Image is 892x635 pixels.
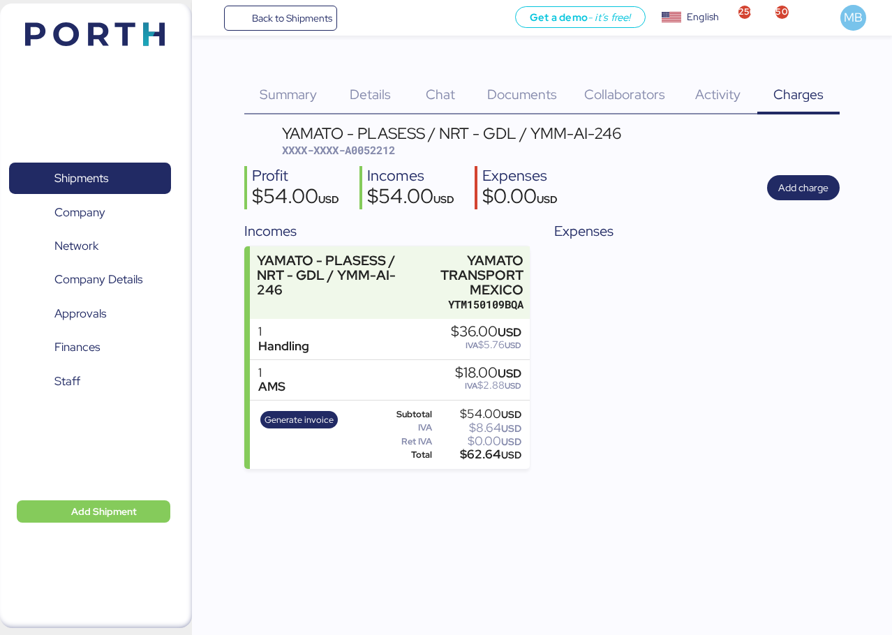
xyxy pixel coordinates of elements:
[252,186,339,210] div: $54.00
[17,500,170,523] button: Add Shipment
[487,85,557,103] span: Documents
[265,412,334,428] span: Generate invoice
[433,193,454,206] span: USD
[482,186,558,210] div: $0.00
[451,324,521,340] div: $36.00
[371,410,432,419] div: Subtotal
[371,437,432,447] div: Ret IVA
[9,331,171,364] a: Finances
[244,221,530,241] div: Incomes
[498,366,521,381] span: USD
[773,85,824,103] span: Charges
[435,436,522,447] div: $0.00
[482,166,558,186] div: Expenses
[258,324,309,339] div: 1
[71,503,137,520] span: Add Shipment
[258,339,309,354] div: Handling
[501,408,521,421] span: USD
[282,126,621,141] div: YAMATO - PLASESS / NRT - GDL / YMM-AI-246
[9,163,171,195] a: Shipments
[9,264,171,296] a: Company Details
[260,411,339,429] button: Generate invoice
[282,143,395,157] span: XXXX-XXXX-A0052212
[257,253,415,297] div: YAMATO - PLASESS / NRT - GDL / YMM-AI-246
[455,366,521,381] div: $18.00
[505,380,521,391] span: USD
[318,193,339,206] span: USD
[498,324,521,340] span: USD
[435,449,522,460] div: $62.64
[252,166,339,186] div: Profit
[501,435,521,448] span: USD
[501,422,521,435] span: USD
[554,221,840,241] div: Expenses
[767,175,840,200] button: Add charge
[465,380,477,391] span: IVA
[435,423,522,433] div: $8.64
[54,337,100,357] span: Finances
[505,340,521,351] span: USD
[537,193,558,206] span: USD
[260,85,317,103] span: Summary
[54,269,142,290] span: Company Details
[687,10,719,24] div: English
[367,186,454,210] div: $54.00
[421,253,523,297] div: YAMATO TRANSPORT MEXICO
[371,450,432,460] div: Total
[9,230,171,262] a: Network
[54,236,98,256] span: Network
[466,340,478,351] span: IVA
[584,85,665,103] span: Collaborators
[9,298,171,330] a: Approvals
[252,10,332,27] span: Back to Shipments
[54,202,105,223] span: Company
[9,366,171,398] a: Staff
[200,6,224,30] button: Menu
[54,168,108,188] span: Shipments
[778,179,828,196] span: Add charge
[224,6,338,31] a: Back to Shipments
[258,366,285,380] div: 1
[451,340,521,350] div: $5.76
[54,304,106,324] span: Approvals
[54,371,80,391] span: Staff
[455,380,521,391] div: $2.88
[844,8,863,27] span: MB
[9,196,171,228] a: Company
[371,423,432,433] div: IVA
[421,297,523,312] div: YTM150109BQA
[501,449,521,461] span: USD
[426,85,455,103] span: Chat
[350,85,391,103] span: Details
[435,409,522,419] div: $54.00
[367,166,454,186] div: Incomes
[695,85,741,103] span: Activity
[258,380,285,394] div: AMS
